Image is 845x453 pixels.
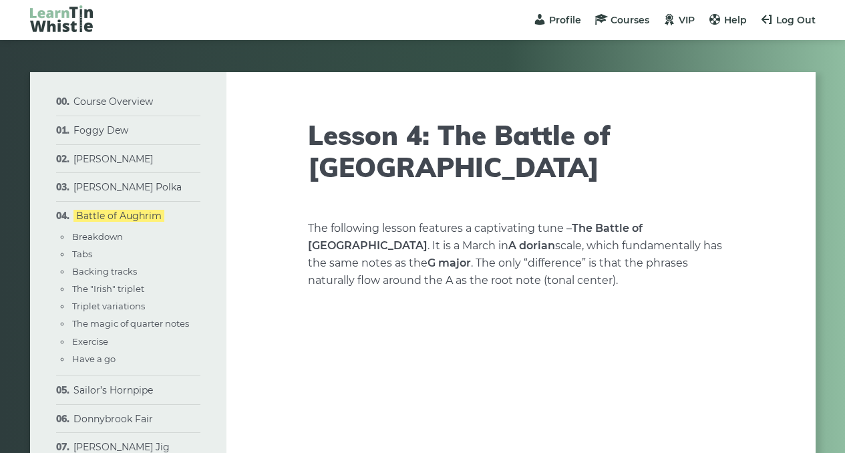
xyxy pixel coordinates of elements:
p: The following lesson features a captivating tune – . It is a March in scale, which fundamentally ... [308,220,734,289]
a: Breakdown [72,231,123,242]
span: Courses [611,14,649,26]
a: Backing tracks [72,266,137,277]
a: The magic of quarter notes [72,318,189,329]
a: Log Out [760,14,816,26]
a: Donnybrook Fair [73,413,153,425]
a: [PERSON_NAME] Polka [73,181,182,193]
a: Tabs [72,249,92,259]
a: Course Overview [73,96,153,108]
a: [PERSON_NAME] [73,153,153,165]
span: Log Out [776,14,816,26]
h1: Lesson 4: The Battle of [GEOGRAPHIC_DATA] [308,119,734,183]
a: Have a go [72,353,116,364]
strong: The Battle of [GEOGRAPHIC_DATA] [308,222,643,252]
a: Triplet variations [72,301,145,311]
strong: G major [428,257,471,269]
span: VIP [679,14,695,26]
a: Exercise [72,336,108,347]
a: Courses [595,14,649,26]
a: Foggy Dew [73,124,128,136]
a: Sailor’s Hornpipe [73,384,153,396]
a: Profile [533,14,581,26]
span: Help [724,14,747,26]
span: Profile [549,14,581,26]
a: The "Irish" triplet [72,283,144,294]
img: LearnTinWhistle.com [30,5,93,32]
a: [PERSON_NAME] Jig [73,441,170,453]
a: Battle of Aughrim [73,210,164,222]
a: VIP [663,14,695,26]
a: Help [708,14,747,26]
strong: A dorian [508,239,555,252]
